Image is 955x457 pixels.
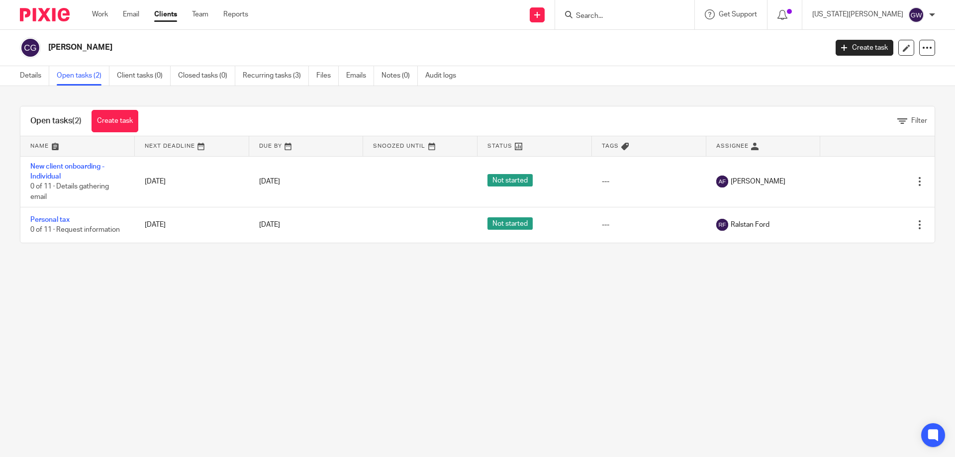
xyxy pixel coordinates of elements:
[30,116,82,126] h1: Open tasks
[20,66,49,86] a: Details
[243,66,309,86] a: Recurring tasks (3)
[135,156,249,207] td: [DATE]
[716,219,728,231] img: svg%3E
[117,66,171,86] a: Client tasks (0)
[316,66,339,86] a: Files
[487,143,512,149] span: Status
[192,9,208,19] a: Team
[20,37,41,58] img: svg%3E
[602,177,696,186] div: ---
[602,220,696,230] div: ---
[30,227,120,234] span: 0 of 11 · Request information
[154,9,177,19] a: Clients
[259,221,280,228] span: [DATE]
[373,143,425,149] span: Snoozed Until
[30,183,109,200] span: 0 of 11 · Details gathering email
[487,217,533,230] span: Not started
[346,66,374,86] a: Emails
[836,40,893,56] a: Create task
[30,216,70,223] a: Personal tax
[602,143,619,149] span: Tags
[48,42,666,53] h2: [PERSON_NAME]
[223,9,248,19] a: Reports
[382,66,418,86] a: Notes (0)
[719,11,757,18] span: Get Support
[57,66,109,86] a: Open tasks (2)
[908,7,924,23] img: svg%3E
[911,117,927,124] span: Filter
[812,9,903,19] p: [US_STATE][PERSON_NAME]
[92,9,108,19] a: Work
[30,163,104,180] a: New client onboarding - Individual
[731,220,769,230] span: Ralstan Ford
[135,207,249,243] td: [DATE]
[123,9,139,19] a: Email
[425,66,464,86] a: Audit logs
[72,117,82,125] span: (2)
[716,176,728,187] img: svg%3E
[259,178,280,185] span: [DATE]
[575,12,665,21] input: Search
[487,174,533,186] span: Not started
[178,66,235,86] a: Closed tasks (0)
[92,110,138,132] a: Create task
[20,8,70,21] img: Pixie
[731,177,785,186] span: [PERSON_NAME]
